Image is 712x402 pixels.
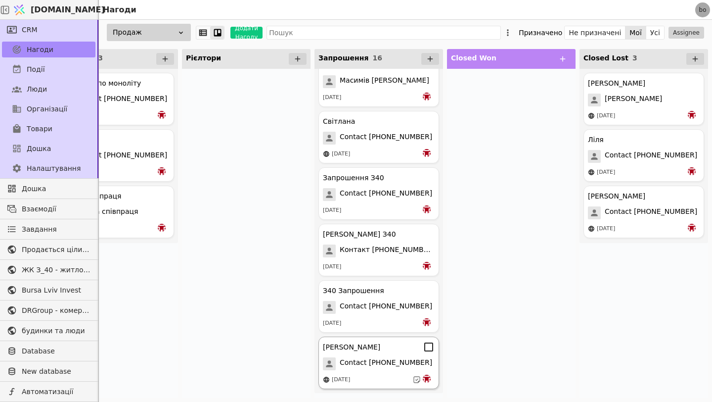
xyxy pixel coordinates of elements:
span: Contact [PHONE_NUMBER] [605,150,697,163]
a: New database [2,363,95,379]
span: Closed Won [451,54,496,62]
button: Не призначені [565,26,625,40]
div: [PERSON_NAME] З40Масимів [PERSON_NAME][DATE]bo [318,54,439,107]
img: bo [423,375,431,383]
div: З40 ЗапрошенняContact [PHONE_NUMBER][DATE]bo [318,280,439,333]
div: [PERSON_NAME] [588,191,645,201]
a: Події [2,61,95,77]
img: online-store.svg [588,225,595,232]
span: Завдання [22,224,57,235]
a: Завдання [2,221,95,237]
a: Нагоди [2,42,95,57]
a: Додати Нагоду [224,27,263,39]
div: [DATE] [597,168,615,177]
a: ЖК З_40 - житлова та комерційна нерухомість класу Преміум [2,262,95,278]
a: Товари [2,121,95,137]
span: Дошка [27,144,51,154]
div: [PERSON_NAME] З40 [323,229,396,240]
a: [DOMAIN_NAME] [10,0,99,19]
span: Контакт [PHONE_NUMBER] [340,245,435,257]
a: Дошка [2,181,95,197]
div: [PERSON_NAME][PERSON_NAME][DATE]bo [583,73,704,125]
span: Масимів [PERSON_NAME] [340,75,429,88]
div: DimRia співпрацяDimRia співпрацяbo [53,186,174,238]
span: 3 [632,54,637,62]
div: ЛіляContact [PHONE_NUMBER][DATE]bo [583,129,704,182]
span: Нагоди [27,45,53,55]
img: bo [423,149,431,157]
img: online-store.svg [588,169,595,176]
span: Contact [PHONE_NUMBER] [605,206,697,219]
div: [DATE] [323,94,341,102]
span: Contact [PHONE_NUMBER] [340,357,432,370]
a: Database [2,343,95,359]
div: [DATE] [323,263,341,271]
div: СвітланаContact [PHONE_NUMBER][DATE]bo [318,111,439,163]
img: bo [423,205,431,213]
a: CRM [2,22,95,38]
a: будинки та люди [2,323,95,339]
button: Мої [625,26,646,40]
a: Організації [2,101,95,117]
div: Продаж [107,24,191,41]
div: [DATE] [332,376,350,384]
span: Люди [27,84,47,95]
img: bo [688,167,696,175]
span: DRGroup - комерційна нерухоомість [22,305,90,316]
div: [DATE] [323,206,341,215]
img: bo [688,111,696,119]
img: bo [423,93,431,100]
span: 16 [372,54,382,62]
a: Продається цілий будинок [PERSON_NAME] нерухомість [2,242,95,257]
a: Дошка [2,141,95,156]
span: Bursa Lviv Invest [22,285,90,296]
span: Автоматизації [22,387,90,397]
span: Продається цілий будинок [PERSON_NAME] нерухомість [22,245,90,255]
span: DimRia співпраця [75,206,138,219]
div: [DATE] [597,112,615,120]
span: Налаштування [27,163,81,174]
button: Assignee [668,27,704,39]
span: Взаємодії [22,204,90,214]
button: Додати Нагоду [230,27,263,39]
img: bo [423,262,431,270]
div: Запрошення З40Contact [PHONE_NUMBER][DATE]bo [318,167,439,220]
img: online-store.svg [323,376,330,383]
a: Автоматизації [2,384,95,400]
span: 3 [98,54,103,62]
img: Logo [12,0,27,19]
span: Contact [PHONE_NUMBER] [340,188,432,201]
span: Дошка [22,184,90,194]
img: bo [158,224,166,232]
span: Contact [PHONE_NUMBER] [75,150,167,163]
div: Призначено [519,26,562,40]
div: [DATE] [332,150,350,158]
span: Contact [PHONE_NUMBER] [340,132,432,145]
img: online-store.svg [588,112,595,119]
div: [PERSON_NAME]Contact [PHONE_NUMBER][DATE]bo [318,337,439,389]
span: Події [27,64,45,75]
div: [DATE] [323,319,341,328]
div: Запрошення З40 [323,173,384,183]
img: bo [423,318,431,326]
div: Співпраця по моноліту [58,78,141,89]
span: будинки та люди [22,326,90,336]
span: New database [22,366,90,377]
div: [PERSON_NAME] [323,342,380,352]
a: DRGroup - комерційна нерухоомість [2,302,95,318]
div: [PERSON_NAME]Contact [PHONE_NUMBER][DATE]bo [583,186,704,238]
a: bo [695,2,710,17]
span: Contact [PHONE_NUMBER] [75,94,167,106]
img: bo [158,167,166,175]
input: Пошук [267,26,501,40]
span: Closed Lost [583,54,628,62]
h2: Нагоди [99,4,136,16]
div: Ліля [588,135,604,145]
div: [PERSON_NAME] [588,78,645,89]
span: Contact [PHONE_NUMBER] [340,301,432,314]
span: Запрошення [318,54,368,62]
a: Налаштування [2,160,95,176]
span: Товари [27,124,52,134]
a: Bursa Lviv Invest [2,282,95,298]
img: bo [158,111,166,119]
